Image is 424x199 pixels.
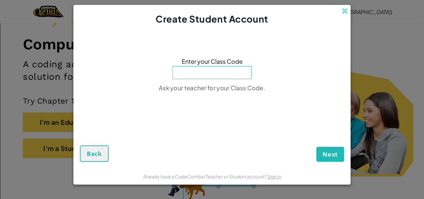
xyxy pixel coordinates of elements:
div: Delete [3,20,421,26]
button: Next [316,147,344,162]
div: Options [3,26,421,32]
span: Next [323,150,338,158]
div: Rename [3,38,421,44]
div: Move To ... [3,14,421,20]
span: Ask your teacher for your Class Code. [159,84,265,91]
span: Enter your Class Code [182,57,243,66]
div: Sort A > Z [3,3,421,8]
span: Create Student Account [156,13,268,25]
span: Already have a CodeCombat Teacher or Student account? [143,174,267,179]
a: Sign in [267,174,281,179]
div: Move To ... [3,44,421,50]
div: Sign out [3,32,421,38]
div: Sort New > Old [3,8,421,14]
button: Back [80,145,109,162]
span: Back [87,150,102,158]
